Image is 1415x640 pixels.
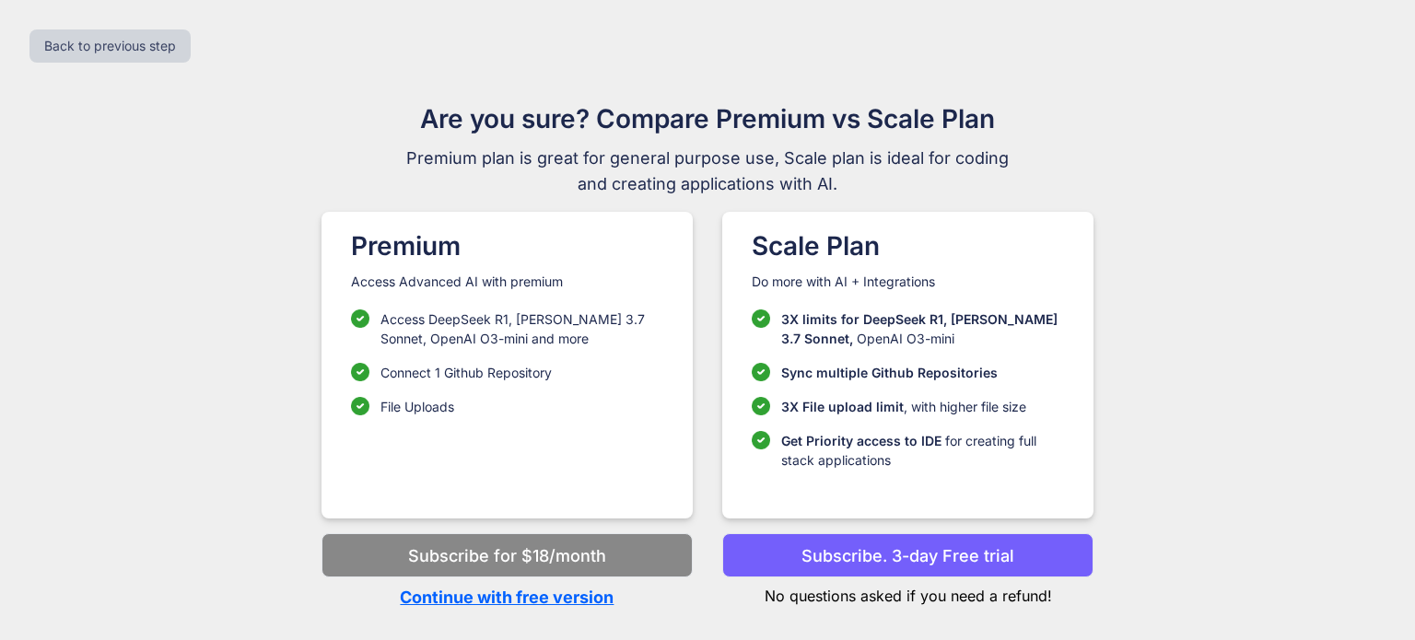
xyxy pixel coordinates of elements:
[781,309,1064,348] p: OpenAI O3-mini
[29,29,191,63] button: Back to previous step
[380,363,552,382] p: Connect 1 Github Repository
[351,363,369,381] img: checklist
[781,311,1058,346] span: 3X limits for DeepSeek R1, [PERSON_NAME] 3.7 Sonnet,
[380,309,663,348] p: Access DeepSeek R1, [PERSON_NAME] 3.7 Sonnet, OpenAI O3-mini and more
[322,533,693,577] button: Subscribe for $18/month
[781,397,1026,416] p: , with higher file size
[398,145,1017,197] span: Premium plan is great for general purpose use, Scale plan is ideal for coding and creating applic...
[398,99,1017,138] h1: Are you sure? Compare Premium vs Scale Plan
[380,397,454,416] p: File Uploads
[351,273,663,291] p: Access Advanced AI with premium
[781,431,1064,470] p: for creating full stack applications
[781,363,998,382] p: Sync multiple Github Repositories
[752,431,770,449] img: checklist
[752,273,1064,291] p: Do more with AI + Integrations
[351,227,663,265] h1: Premium
[351,397,369,415] img: checklist
[351,309,369,328] img: checklist
[722,577,1093,607] p: No questions asked if you need a refund!
[322,585,693,610] p: Continue with free version
[801,543,1014,568] p: Subscribe. 3-day Free trial
[781,399,904,414] span: 3X File upload limit
[722,533,1093,577] button: Subscribe. 3-day Free trial
[781,433,941,448] span: Get Priority access to IDE
[752,227,1064,265] h1: Scale Plan
[752,397,770,415] img: checklist
[408,543,606,568] p: Subscribe for $18/month
[752,309,770,328] img: checklist
[752,363,770,381] img: checklist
